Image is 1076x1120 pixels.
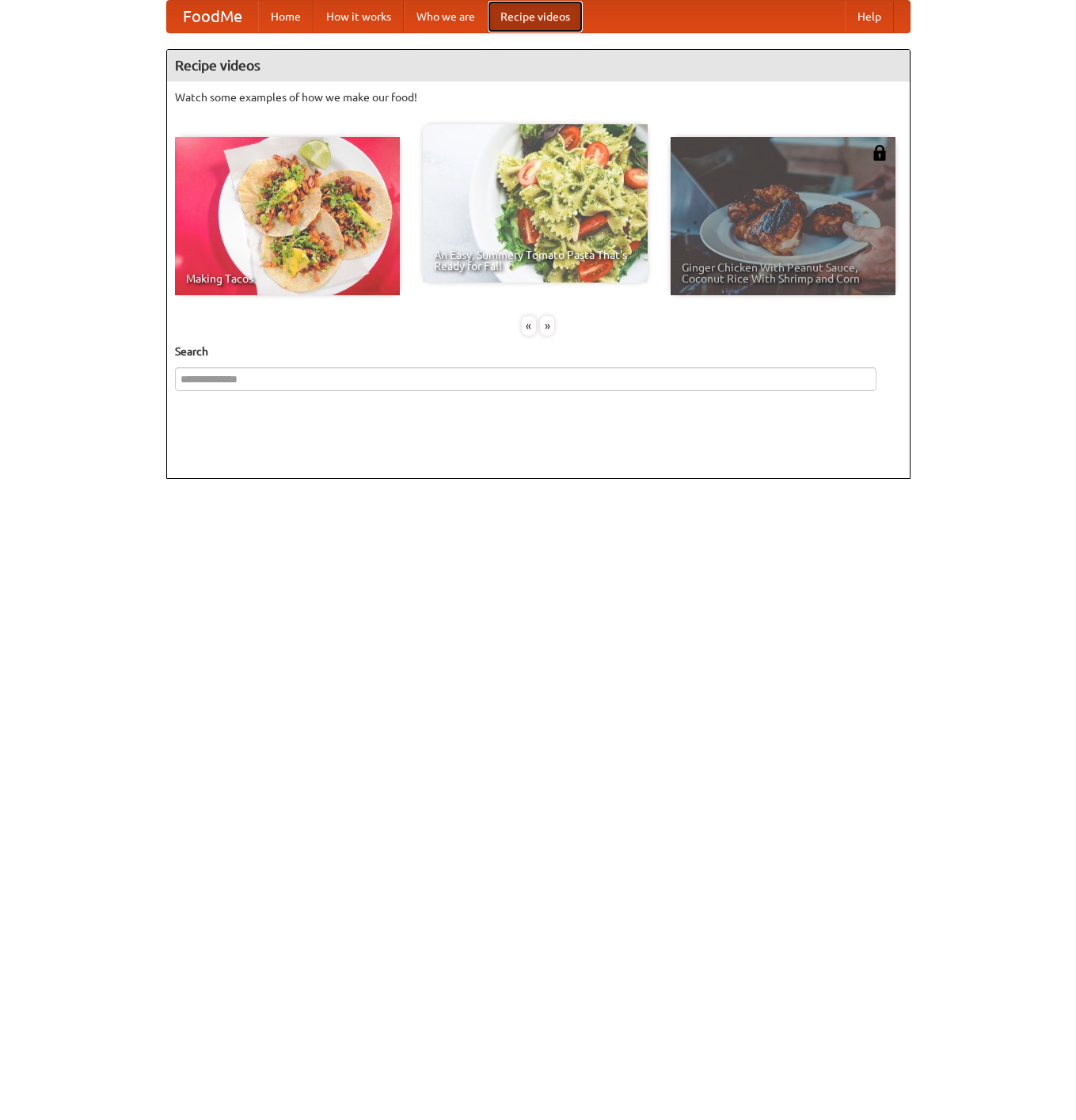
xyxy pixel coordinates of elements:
h4: Recipe videos [167,50,910,82]
a: Who we are [404,1,488,32]
span: An Easy, Summery Tomato Pasta That's Ready for Fall [434,249,637,271]
h5: Search [175,344,902,359]
span: Making Tacos [186,273,389,284]
a: Making Tacos [175,137,400,295]
a: Help [845,1,894,32]
img: 483408.png [872,145,888,161]
a: FoodMe [167,1,258,32]
a: Home [258,1,314,32]
div: » [540,316,554,336]
p: Watch some examples of how we make our food! [175,89,902,105]
a: An Easy, Summery Tomato Pasta That's Ready for Fall [423,124,648,283]
a: Recipe videos [488,1,583,32]
a: How it works [314,1,404,32]
div: « [522,316,536,336]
